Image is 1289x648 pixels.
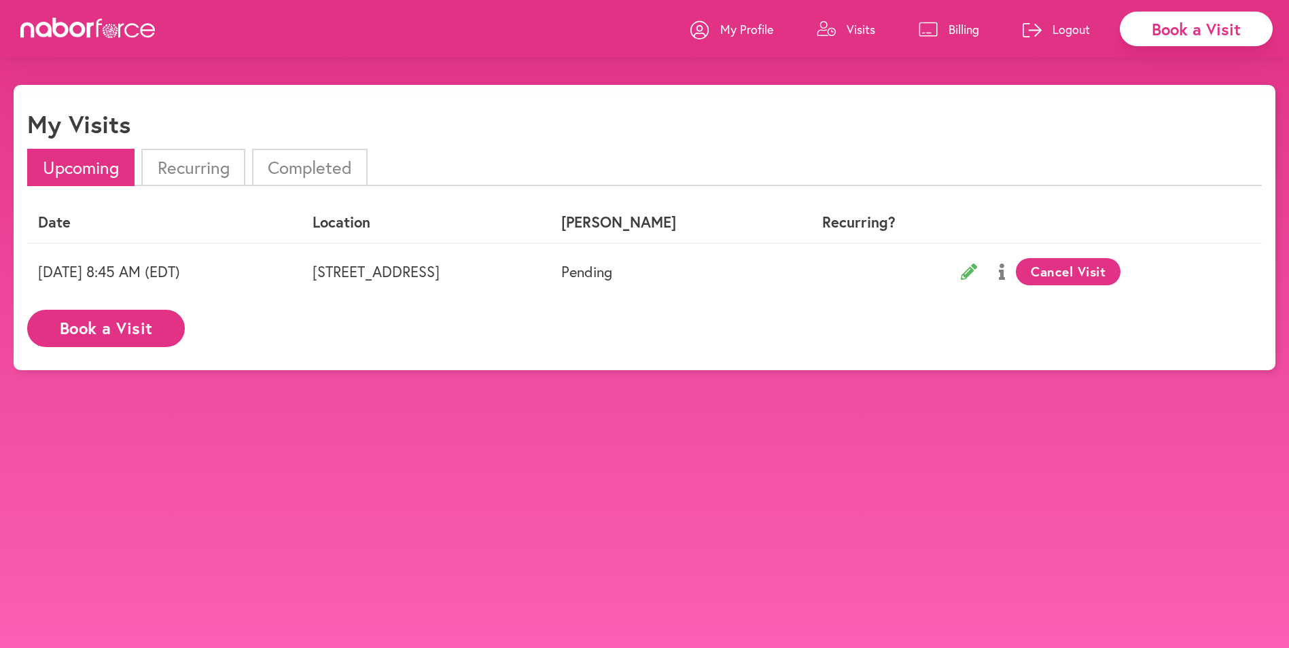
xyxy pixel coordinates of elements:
[919,9,979,50] a: Billing
[27,149,135,186] li: Upcoming
[550,202,779,242] th: [PERSON_NAME]
[550,243,779,300] td: Pending
[1016,258,1121,285] button: Cancel Visit
[27,109,130,139] h1: My Visits
[27,243,302,300] td: [DATE] 8:45 AM (EDT)
[720,21,773,37] p: My Profile
[1023,9,1090,50] a: Logout
[27,320,185,333] a: Book a Visit
[27,202,302,242] th: Date
[27,310,185,347] button: Book a Visit
[779,202,938,242] th: Recurring?
[847,21,875,37] p: Visits
[949,21,979,37] p: Billing
[141,149,245,186] li: Recurring
[302,243,551,300] td: [STREET_ADDRESS]
[1053,21,1090,37] p: Logout
[1120,12,1273,46] div: Book a Visit
[690,9,773,50] a: My Profile
[302,202,551,242] th: Location
[817,9,875,50] a: Visits
[252,149,368,186] li: Completed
